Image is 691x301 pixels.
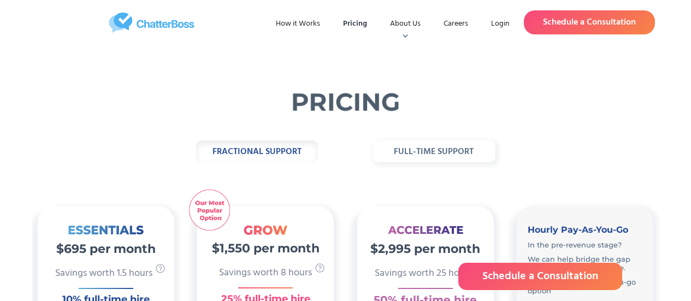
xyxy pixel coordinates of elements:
[219,268,315,282] p: Savings worth 8 hours
[55,269,155,282] p: Savings worth 1.5 hours
[381,14,429,34] div: About Us
[36,13,267,33] a: home
[528,255,642,272] p: We can help bridge the gap between idea and income.
[375,269,475,282] p: Savings worth 25 hours
[482,14,518,34] a: Login
[334,14,376,34] a: Pricing
[435,14,477,34] a: Careers
[394,145,474,159] strong: full-time support
[528,222,642,238] h3: Hourly Pay-As-You-Go
[38,235,174,258] h2: $695 per month
[357,235,494,258] h2: $2,995 per month
[528,240,642,249] p: In the pre-revenue stage?
[524,10,655,34] a: Schedule a Consultation
[267,14,329,34] a: How it Works
[212,145,302,159] strong: fractional support
[390,19,421,29] div: About Us
[197,234,334,257] h2: $1,550 per month
[458,263,622,290] a: Schedule a Consultation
